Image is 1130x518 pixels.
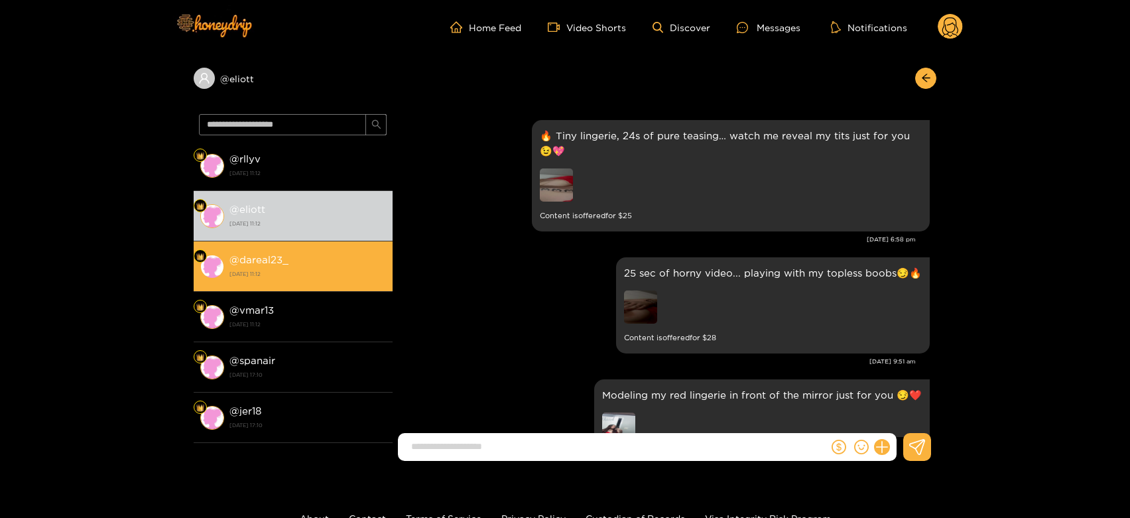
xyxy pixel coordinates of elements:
small: Content is offered for $ 25 [540,208,922,224]
img: preview [540,168,573,202]
img: Fan Level [196,202,204,210]
img: Fan Level [196,253,204,261]
strong: [DATE] 11:12 [229,318,386,330]
img: conversation [200,154,224,178]
strong: @ spanair [229,355,275,366]
div: [DATE] 6:58 pm [399,235,916,244]
img: Fan Level [196,303,204,311]
div: Sep. 17, 8:02 pm [594,379,930,476]
strong: @ dareal23_ [229,254,288,265]
button: arrow-left [915,68,936,89]
strong: @ eliott [229,204,265,215]
strong: [DATE] 17:10 [229,419,386,431]
span: video-camera [548,21,566,33]
div: Sep. 16, 6:58 pm [532,120,930,231]
img: conversation [200,255,224,279]
strong: [DATE] 11:12 [229,167,386,179]
p: 🔥 Tiny lingerie, 24s of pure teasing… watch me reveal my tits just for you 😉💖 [540,128,922,159]
a: Home Feed [450,21,521,33]
span: home [450,21,469,33]
img: conversation [200,305,224,329]
strong: [DATE] 17:10 [229,369,386,381]
strong: @ vmar13 [229,304,274,316]
button: dollar [829,437,849,457]
strong: [DATE] 11:12 [229,268,386,280]
img: conversation [200,406,224,430]
strong: @ rllyv [229,153,261,164]
a: Video Shorts [548,21,626,33]
span: arrow-left [921,73,931,84]
img: preview [624,291,657,324]
a: Discover [653,22,710,33]
div: Sep. 17, 9:51 am [616,257,930,354]
img: conversation [200,356,224,379]
span: dollar [832,440,846,454]
img: preview [602,413,635,446]
span: user [198,72,210,84]
p: 25 sec of horny video... playing with my topless boobs😏🔥 [624,265,922,281]
span: search [371,119,381,131]
strong: @ jer18 [229,405,261,417]
button: Notifications [827,21,911,34]
div: Messages [737,20,800,35]
strong: [DATE] 11:12 [229,218,386,229]
div: [DATE] 9:51 am [399,357,916,366]
img: Fan Level [196,404,204,412]
img: conversation [200,204,224,228]
div: @eliott [194,68,393,89]
button: search [365,114,387,135]
span: smile [854,440,869,454]
small: Content is offered for $ 28 [624,330,922,346]
img: Fan Level [196,354,204,361]
img: Fan Level [196,152,204,160]
p: Modeling my red lingerie in front of the mirror just for you 😏❤️ [602,387,922,403]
